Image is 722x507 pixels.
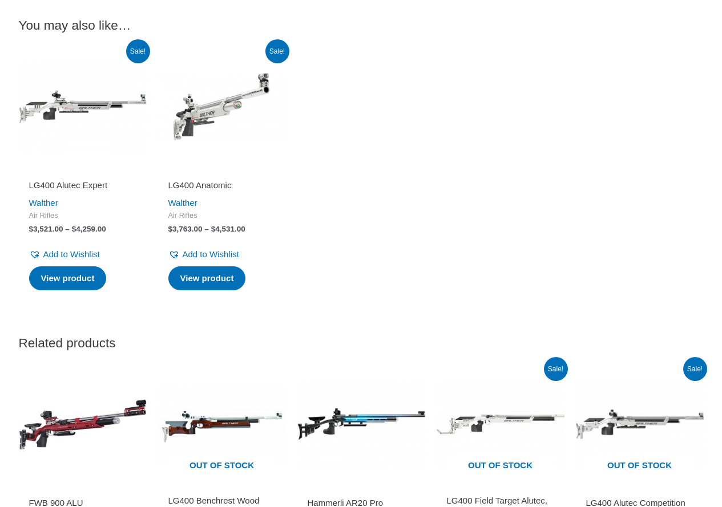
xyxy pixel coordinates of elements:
[19,17,704,34] h2: You may also like…
[576,360,704,488] img: LG400 Alutec Competition
[211,225,216,233] span: $
[576,360,704,488] a: Out of stock
[204,225,209,233] span: –
[29,246,100,262] a: Add to Wishlist
[437,360,564,488] img: LG400 Field Target Alutec
[65,225,70,233] span: –
[19,360,147,488] img: FWB 900 ALU
[29,198,58,208] a: Walther
[29,180,136,191] h2: LG400 Alutec Expert
[265,39,289,63] span: Sale!
[72,225,76,233] span: $
[29,180,136,195] a: LG400 Alutec Expert
[183,249,239,259] span: Add to Wishlist
[168,225,203,233] bdi: 3,763.00
[19,43,147,171] img: LG400 Alutec Expert
[168,198,197,208] a: Walther
[168,266,246,290] a: Select options for “LG400 Anatomic”
[683,357,707,381] span: Sale!
[168,246,239,262] a: Add to Wishlist
[29,211,136,221] span: Air Rifles
[72,225,106,233] bdi: 4,259.00
[43,249,100,259] span: Add to Wishlist
[19,335,704,351] h2: Related products
[168,225,173,233] span: $
[544,357,568,381] span: Sale!
[29,266,107,290] a: Select options for “LG400 Alutec Expert”
[158,43,286,171] img: LG400 Anatomic
[445,453,556,480] span: Out of stock
[168,211,276,221] span: Air Rifles
[29,225,63,233] bdi: 3,521.00
[168,180,276,195] a: LG400 Anatomic
[158,360,286,488] img: LG400 Benchrest Wood Stock
[437,360,564,488] a: Out of stock
[168,180,276,191] h2: LG400 Anatomic
[584,453,695,480] span: Out of stock
[297,360,425,488] img: Hämmerli AR20 Pro
[29,225,34,233] span: $
[211,225,245,233] bdi: 4,531.00
[126,39,150,63] span: Sale!
[158,360,286,488] a: Out of stock
[167,453,277,480] span: Out of stock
